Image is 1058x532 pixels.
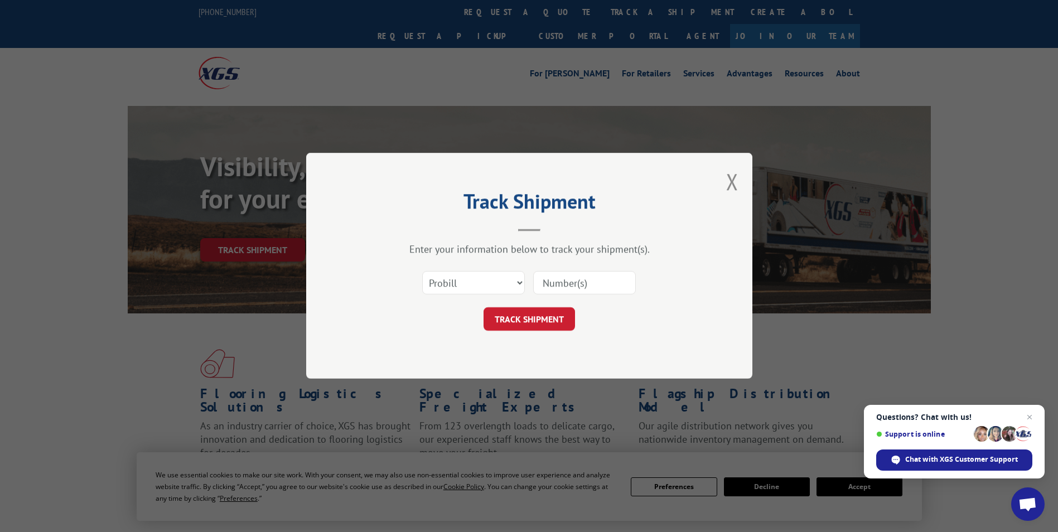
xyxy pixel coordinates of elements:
[533,272,636,295] input: Number(s)
[905,454,1018,465] span: Chat with XGS Customer Support
[484,308,575,331] button: TRACK SHIPMENT
[876,413,1032,422] span: Questions? Chat with us!
[362,243,697,256] div: Enter your information below to track your shipment(s).
[876,430,970,438] span: Support is online
[876,449,1032,471] div: Chat with XGS Customer Support
[362,194,697,215] h2: Track Shipment
[1011,487,1045,521] div: Open chat
[1023,410,1036,424] span: Close chat
[726,167,738,196] button: Close modal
